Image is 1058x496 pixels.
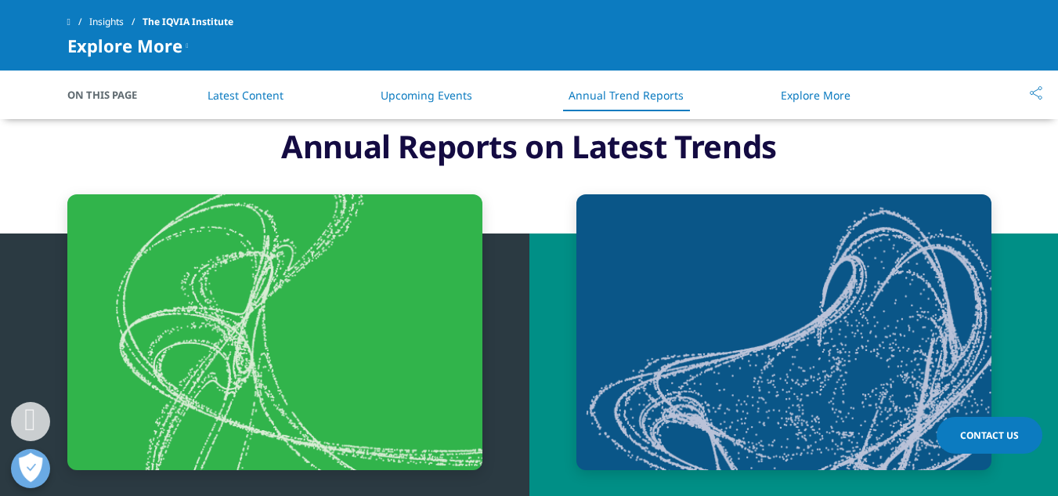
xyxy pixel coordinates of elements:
[960,429,1019,442] span: Contact Us
[67,36,182,55] span: Explore More
[11,449,50,488] button: Open Preferences
[67,87,153,103] span: On This Page
[232,103,827,119] h2: Trending
[937,417,1042,454] a: Contact Us
[781,88,850,103] a: Explore More
[208,88,283,103] a: Latest Content
[89,8,143,36] a: Insights
[143,8,233,36] span: The IQVIA Institute
[569,88,684,103] a: Annual Trend Reports
[381,88,472,103] a: Upcoming Events
[255,119,803,166] h1: Annual Reports on Latest Trends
